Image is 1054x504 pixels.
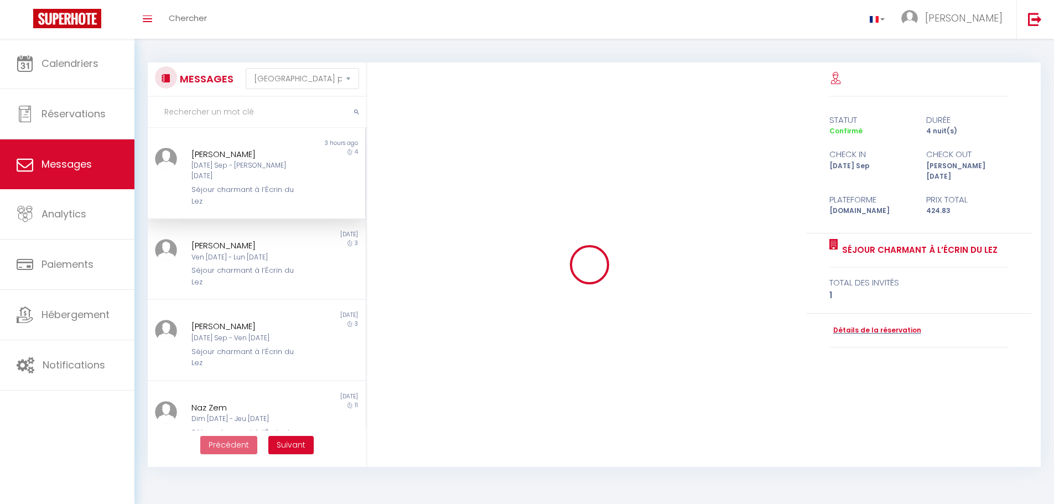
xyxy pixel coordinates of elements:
[191,252,304,263] div: Ven [DATE] - Lun [DATE]
[256,139,365,148] div: 3 hours ago
[277,439,305,450] span: Suivant
[191,184,304,207] div: Séjour charmant à l’Écrin du Lez
[919,113,1016,127] div: durée
[1028,12,1042,26] img: logout
[177,66,233,91] h3: MESSAGES
[41,157,92,171] span: Messages
[191,148,304,161] div: [PERSON_NAME]
[355,401,358,409] span: 11
[155,320,177,342] img: ...
[919,161,1016,182] div: [PERSON_NAME] [DATE]
[829,276,1009,289] div: total des invités
[41,107,106,121] span: Réservations
[822,113,919,127] div: statut
[155,239,177,261] img: ...
[155,148,177,170] img: ...
[256,392,365,401] div: [DATE]
[919,206,1016,216] div: 424.83
[268,436,314,455] button: Next
[43,358,105,372] span: Notifications
[829,325,921,336] a: Détails de la réservation
[822,161,919,182] div: [DATE] Sep
[919,126,1016,137] div: 4 nuit(s)
[901,10,918,27] img: ...
[919,193,1016,206] div: Prix total
[256,311,365,320] div: [DATE]
[256,230,365,239] div: [DATE]
[169,12,207,24] span: Chercher
[822,206,919,216] div: [DOMAIN_NAME]
[148,97,366,128] input: Rechercher un mot clé
[191,414,304,424] div: Dim [DATE] - Jeu [DATE]
[355,320,358,328] span: 3
[200,436,257,455] button: Previous
[41,308,110,321] span: Hébergement
[33,9,101,28] img: Super Booking
[191,265,304,288] div: Séjour charmant à l’Écrin du Lez
[209,439,249,450] span: Précédent
[41,56,98,70] span: Calendriers
[829,289,1009,302] div: 1
[41,207,86,221] span: Analytics
[191,333,304,344] div: [DATE] Sep - Ven [DATE]
[191,320,304,333] div: [PERSON_NAME]
[191,427,304,450] div: Séjour charmant à l’Écrin du Lez
[191,401,304,414] div: Naz Zem
[822,193,919,206] div: Plateforme
[829,126,863,136] span: Confirmé
[191,346,304,369] div: Séjour charmant à l’Écrin du Lez
[838,243,998,257] a: Séjour charmant à l’Écrin du Lez
[355,239,358,247] span: 3
[822,148,919,161] div: check in
[925,11,1003,25] span: [PERSON_NAME]
[155,401,177,423] img: ...
[191,160,304,181] div: [DATE] Sep - [PERSON_NAME] [DATE]
[191,239,304,252] div: [PERSON_NAME]
[41,257,94,271] span: Paiements
[919,148,1016,161] div: check out
[355,148,358,156] span: 4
